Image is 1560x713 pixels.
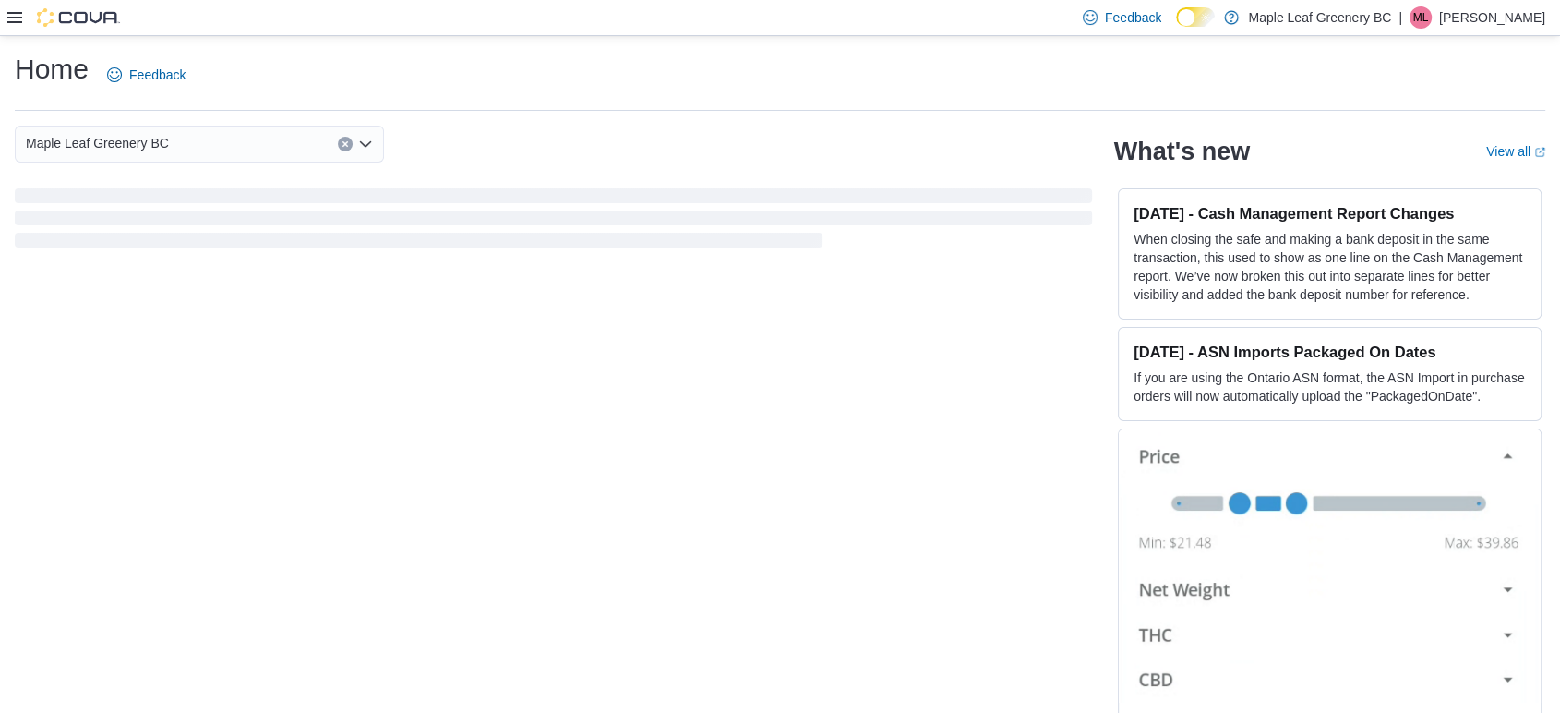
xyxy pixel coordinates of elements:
span: ML [1413,6,1429,29]
h3: [DATE] - Cash Management Report Changes [1134,204,1526,223]
div: Michelle Lim [1410,6,1432,29]
svg: External link [1534,147,1545,158]
span: Feedback [129,66,186,84]
button: Clear input [338,137,353,151]
button: Open list of options [358,137,373,151]
a: View allExternal link [1486,144,1545,159]
span: Loading [15,192,1092,251]
span: Maple Leaf Greenery BC [26,132,169,154]
span: Dark Mode [1176,27,1177,28]
p: If you are using the Ontario ASN format, the ASN Import in purchase orders will now automatically... [1134,369,1526,405]
h3: [DATE] - ASN Imports Packaged On Dates [1134,343,1526,361]
p: | [1398,6,1402,29]
p: [PERSON_NAME] [1439,6,1545,29]
h1: Home [15,51,89,88]
p: When closing the safe and making a bank deposit in the same transaction, this used to show as one... [1134,230,1526,304]
span: Feedback [1105,8,1161,27]
input: Dark Mode [1176,7,1215,27]
p: Maple Leaf Greenery BC [1248,6,1391,29]
h2: What's new [1114,137,1250,166]
img: Cova [37,8,120,27]
a: Feedback [100,56,193,93]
